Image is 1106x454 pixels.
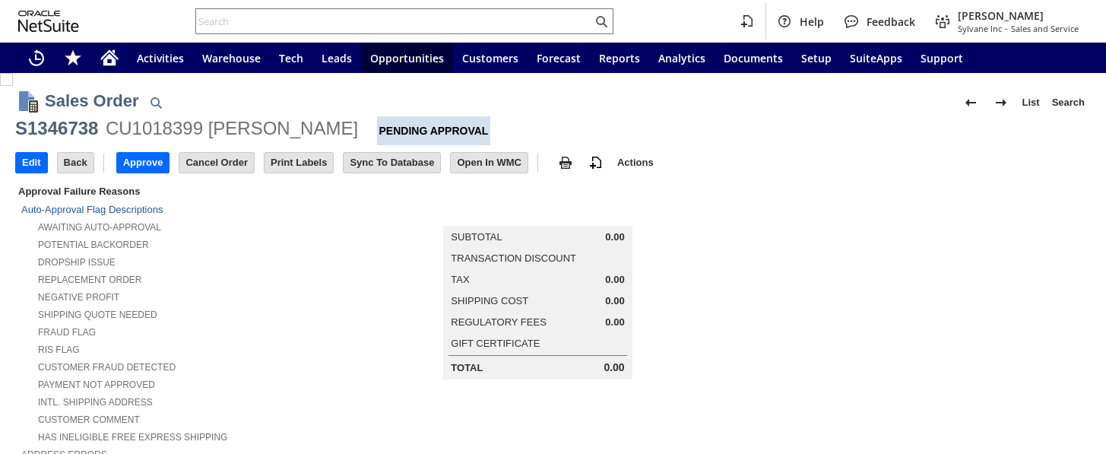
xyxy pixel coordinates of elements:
span: Feedback [867,14,915,29]
span: Documents [724,51,783,65]
input: Edit [16,153,47,173]
div: Shortcuts [55,43,91,73]
span: [PERSON_NAME] [958,8,1079,23]
span: Sylvane Inc [958,23,1002,34]
input: Open In WMC [451,153,528,173]
span: Leads [322,51,352,65]
div: S1346738 [15,116,98,141]
span: 0.00 [605,295,624,307]
a: Warehouse [193,43,270,73]
a: Tax [451,274,469,285]
span: Tech [279,51,303,65]
a: List [1016,90,1046,115]
span: Setup [801,51,832,65]
span: Support [921,51,963,65]
a: Total [451,362,483,373]
svg: Search [592,12,610,30]
a: Documents [715,43,792,73]
input: Search [196,12,592,30]
caption: Summary [443,202,632,226]
a: RIS flag [38,344,80,355]
a: Has Ineligible Free Express Shipping [38,432,227,443]
a: Shipping Cost [451,295,528,306]
img: Quick Find [147,94,165,112]
span: Customers [462,51,518,65]
span: - [1005,23,1008,34]
a: Actions [611,157,660,168]
span: Analytics [658,51,705,65]
input: Sync To Database [344,153,440,173]
div: CU1018399 [PERSON_NAME] [106,116,358,141]
a: Analytics [649,43,715,73]
img: print.svg [556,154,575,172]
a: Subtotal [451,231,502,243]
img: Next [992,94,1010,112]
input: Print Labels [265,153,333,173]
span: Activities [137,51,184,65]
span: 0.00 [605,316,624,329]
input: Back [58,153,93,173]
a: Payment not approved [38,379,155,390]
a: Dropship Issue [38,257,116,268]
a: Potential Backorder [38,240,149,250]
input: Cancel Order [179,153,254,173]
a: Recent Records [18,43,55,73]
a: Transaction Discount [451,252,576,264]
a: SuiteApps [841,43,911,73]
span: Forecast [537,51,581,65]
span: Help [800,14,824,29]
a: Support [911,43,972,73]
a: Setup [792,43,841,73]
a: Gift Certificate [451,338,540,349]
h1: Sales Order [45,88,139,113]
span: Reports [599,51,640,65]
svg: Shortcuts [64,49,82,67]
svg: Home [100,49,119,67]
span: 0.00 [604,361,624,374]
a: Reports [590,43,649,73]
a: Auto-Approval Flag Descriptions [21,204,163,215]
a: Customer Comment [38,414,140,425]
a: Awaiting Auto-Approval [38,222,161,233]
span: Warehouse [202,51,261,65]
a: Home [91,43,128,73]
a: Regulatory Fees [451,316,546,328]
div: Approval Failure Reasons [15,183,368,200]
img: add-record.svg [587,154,605,172]
svg: logo [18,11,79,32]
div: Pending Approval [377,116,491,145]
span: SuiteApps [850,51,902,65]
span: Opportunities [370,51,444,65]
span: 0.00 [605,231,624,243]
a: Search [1046,90,1091,115]
a: Tech [270,43,312,73]
a: Customers [453,43,528,73]
svg: Recent Records [27,49,46,67]
a: Customer Fraud Detected [38,362,176,373]
a: Activities [128,43,193,73]
a: Fraud Flag [38,327,96,338]
a: Intl. Shipping Address [38,397,153,408]
a: Negative Profit [38,292,119,303]
input: Approve [117,153,170,173]
a: Opportunities [361,43,453,73]
a: Shipping Quote Needed [38,310,157,320]
a: Leads [312,43,361,73]
span: 0.00 [605,274,624,286]
img: Previous [962,94,980,112]
a: Forecast [528,43,590,73]
a: Replacement Order [38,275,141,285]
span: Sales and Service [1011,23,1079,34]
